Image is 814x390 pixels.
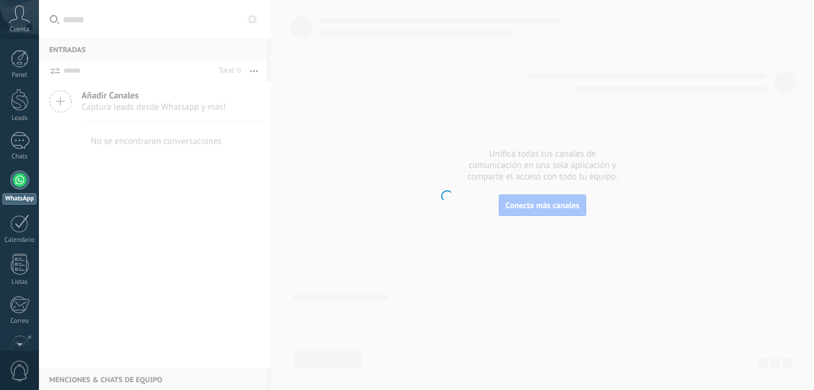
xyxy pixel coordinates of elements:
[2,278,37,286] div: Listas
[2,153,37,161] div: Chats
[10,26,29,34] span: Cuenta
[2,193,37,205] div: WhatsApp
[2,317,37,325] div: Correo
[2,236,37,244] div: Calendario
[2,71,37,79] div: Panel
[2,115,37,122] div: Leads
